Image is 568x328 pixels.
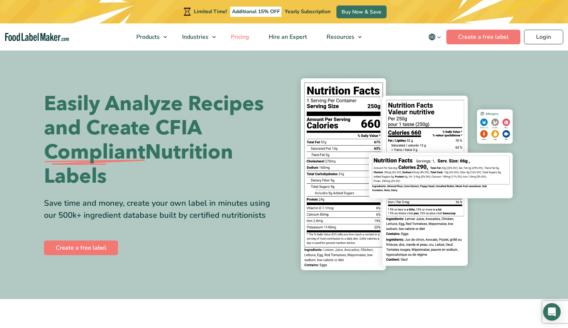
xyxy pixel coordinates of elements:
[324,33,355,41] span: Resources
[134,33,161,41] span: Products
[173,23,220,51] a: Industries
[266,33,308,41] span: Hire an Expert
[230,7,282,17] span: Additional 15% OFF
[44,241,118,255] a: Create a free label
[44,140,145,164] span: Compliant
[221,23,257,51] a: Pricing
[259,23,315,51] a: Hire an Expert
[317,23,365,51] a: Resources
[336,5,387,18] a: Buy Now & Save
[194,8,227,15] span: Limited Time!
[543,303,561,321] div: Open Intercom Messenger
[44,197,279,221] div: Save time and money, create your own label in minutes using our 500k+ ingredient database built b...
[180,33,209,41] span: Industries
[446,30,520,44] a: Create a free label
[127,23,171,51] a: Products
[44,92,279,189] h1: Easily Analyze Recipes and Create CFIA Nutrition Labels
[285,8,331,15] span: Yearly Subscription
[229,33,250,41] span: Pricing
[524,30,563,44] a: Login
